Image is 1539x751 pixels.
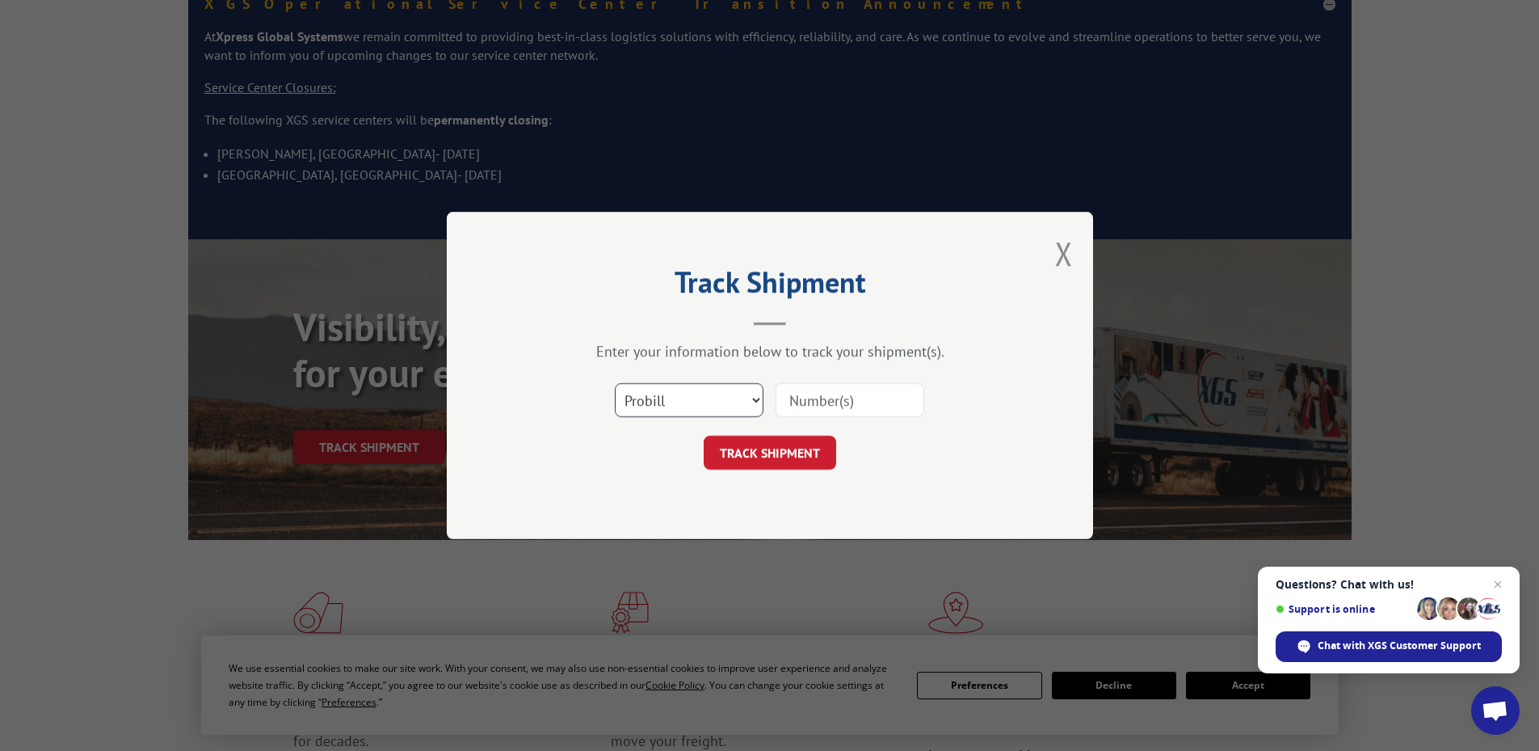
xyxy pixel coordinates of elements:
div: Enter your information below to track your shipment(s). [528,342,1012,361]
span: Questions? Chat with us! [1276,578,1502,591]
span: Chat with XGS Customer Support [1318,639,1481,653]
input: Number(s) [776,383,924,417]
a: Open chat [1471,686,1520,735]
button: TRACK SHIPMENT [704,436,836,470]
span: Chat with XGS Customer Support [1276,631,1502,662]
span: Support is online [1276,603,1411,615]
h2: Track Shipment [528,271,1012,302]
button: Close modal [1055,232,1073,275]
